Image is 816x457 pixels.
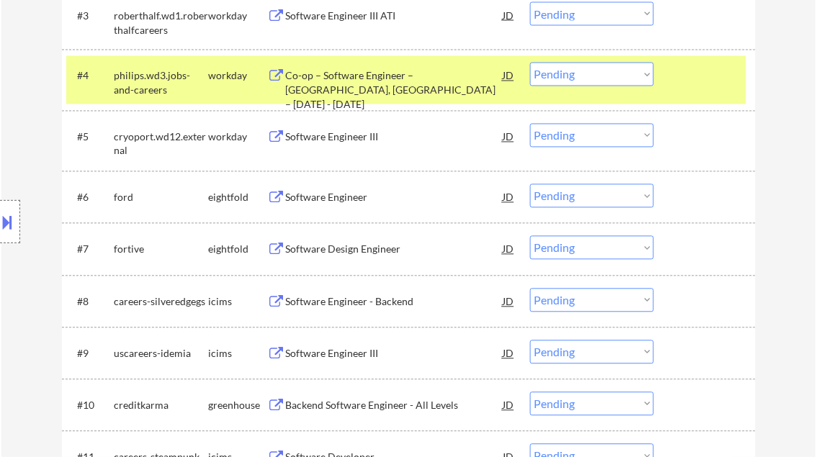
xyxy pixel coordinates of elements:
div: philips.wd3.jobs-and-careers [115,69,209,97]
div: Co-op – Software Engineer – [GEOGRAPHIC_DATA], [GEOGRAPHIC_DATA] – [DATE] - [DATE] [286,69,503,112]
div: JD [502,124,516,150]
div: Software Engineer - Backend [286,295,503,309]
div: JD [502,392,516,418]
div: creditkarma [115,399,209,413]
div: workday [209,9,268,23]
div: Software Engineer [286,191,503,205]
div: Software Engineer III [286,347,503,361]
div: #10 [78,399,103,413]
div: #4 [78,69,103,83]
div: Software Design Engineer [286,243,503,257]
div: #3 [78,9,103,23]
div: JD [502,63,516,89]
div: Software Engineer III [286,130,503,145]
div: Backend Software Engineer - All Levels [286,399,503,413]
div: JD [502,236,516,262]
div: Software Engineer III ATI [286,9,503,23]
div: roberthalf.wd1.roberthalfcareers [115,9,209,37]
div: workday [209,69,268,83]
div: greenhouse [209,399,268,413]
div: JD [502,184,516,210]
div: JD [502,2,516,28]
div: JD [502,289,516,315]
div: JD [502,340,516,366]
